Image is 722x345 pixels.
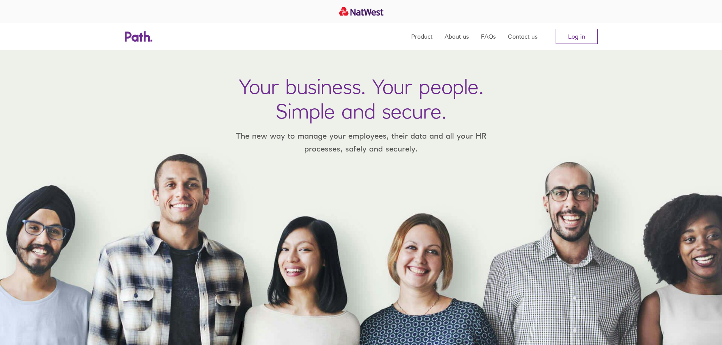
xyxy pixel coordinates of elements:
h1: Your business. Your people. Simple and secure. [239,74,484,123]
a: FAQs [481,23,496,50]
a: Contact us [508,23,537,50]
a: Log in [556,29,598,44]
a: About us [445,23,469,50]
p: The new way to manage your employees, their data and all your HR processes, safely and securely. [225,130,498,155]
a: Product [411,23,432,50]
